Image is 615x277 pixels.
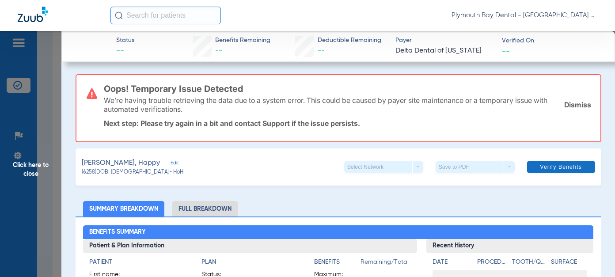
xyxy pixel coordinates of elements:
[564,100,591,109] a: Dismiss
[82,158,160,169] span: [PERSON_NAME], Happy
[426,239,593,253] h3: Recent History
[215,47,222,54] span: --
[433,258,470,267] h4: Date
[551,258,587,267] h4: Surface
[116,46,134,57] span: --
[83,201,164,216] li: Summary Breakdown
[116,36,134,45] span: Status
[318,36,381,45] span: Deductible Remaining
[477,258,509,267] h4: Procedure
[104,96,558,114] p: We’re having trouble retrieving the data due to a system error. This could be caused by payer sit...
[104,84,591,93] h3: Oops! Temporary Issue Detected
[395,46,494,57] span: Delta Dental of [US_STATE]
[502,36,601,46] span: Verified On
[318,47,325,54] span: --
[314,258,361,267] h4: Benefits
[172,201,238,216] li: Full Breakdown
[201,258,298,267] h4: Plan
[115,11,123,19] img: Search Icon
[502,46,510,56] span: --
[83,239,417,253] h3: Patient & Plan Information
[477,258,509,270] app-breakdown-title: Procedure
[395,36,494,45] span: Payer
[215,36,270,45] span: Benefits Remaining
[512,258,548,267] h4: Tooth/Quad
[83,225,593,239] h2: Benefits Summary
[551,258,587,270] app-breakdown-title: Surface
[18,7,48,22] img: Zuub Logo
[452,11,597,20] span: Plymouth Bay Dental - [GEOGRAPHIC_DATA] Dental
[540,163,582,171] span: Verify Benefits
[571,235,615,277] iframe: Chat Widget
[433,258,470,270] app-breakdown-title: Date
[361,258,411,270] span: Remaining/Total
[512,258,548,270] app-breakdown-title: Tooth/Quad
[171,160,178,168] span: Edit
[527,161,595,173] button: Verify Benefits
[82,169,183,177] span: (6258) DOB: [DEMOGRAPHIC_DATA] - HoH
[87,88,97,99] img: error-icon
[314,258,361,270] app-breakdown-title: Benefits
[110,7,221,24] input: Search for patients
[104,119,591,128] p: Next step: Please try again in a bit and contact Support if the issue persists.
[89,258,186,267] h4: Patient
